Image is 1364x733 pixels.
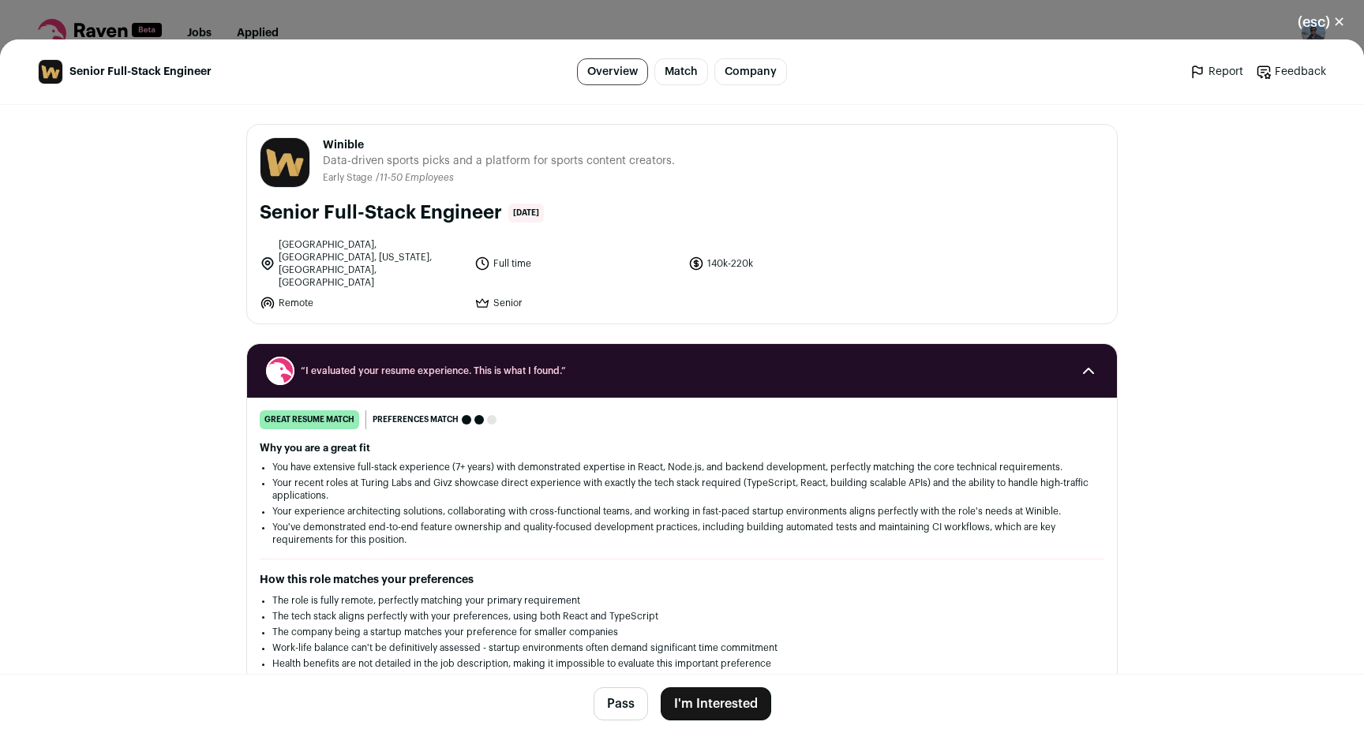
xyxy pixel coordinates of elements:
[272,657,1092,670] li: Health benefits are not detailed in the job description, making it impossible to evaluate this im...
[272,610,1092,623] li: The tech stack aligns perfectly with your preferences, using both React and TypeScript
[69,64,212,80] span: Senior Full-Stack Engineer
[39,60,62,84] img: 43b18ab6283ad68dcf553538c9999746d409d86ec1a7710a5e02ebaa71a55a8b.jpg
[260,238,465,289] li: [GEOGRAPHIC_DATA], [GEOGRAPHIC_DATA], [US_STATE], [GEOGRAPHIC_DATA], [GEOGRAPHIC_DATA]
[260,572,1104,588] h2: How this role matches your preferences
[1256,64,1326,80] a: Feedback
[661,687,771,720] button: I'm Interested
[323,137,675,153] span: Winible
[474,295,680,311] li: Senior
[714,58,787,85] a: Company
[272,594,1092,607] li: The role is fully remote, perfectly matching your primary requirement
[260,138,309,187] img: 43b18ab6283ad68dcf553538c9999746d409d86ec1a7710a5e02ebaa71a55a8b.jpg
[272,505,1092,518] li: Your experience architecting solutions, collaborating with cross-functional teams, and working in...
[380,173,454,182] span: 11-50 Employees
[272,641,1092,654] li: Work-life balance can't be definitively assessed - startup environments often demand significant ...
[272,626,1092,638] li: The company being a startup matches your preference for smaller companies
[474,238,680,289] li: Full time
[323,153,675,169] span: Data-driven sports picks and a platform for sports content creators.
[301,365,1063,377] span: “I evaluated your resume experience. This is what I found.”
[688,238,894,289] li: 140k-220k
[260,410,359,429] div: great resume match
[272,461,1092,473] li: You have extensive full-stack experience (7+ years) with demonstrated expertise in React, Node.js...
[1190,64,1243,80] a: Report
[508,204,544,223] span: [DATE]
[272,477,1092,502] li: Your recent roles at Turing Labs and Givz showcase direct experience with exactly the tech stack ...
[1279,5,1364,39] button: Close modal
[323,172,376,184] li: Early Stage
[260,295,465,311] li: Remote
[260,200,502,226] h1: Senior Full-Stack Engineer
[260,442,1104,454] h2: Why you are a great fit
[373,412,459,428] span: Preferences match
[577,58,648,85] a: Overview
[594,687,648,720] button: Pass
[654,58,708,85] a: Match
[376,172,454,184] li: /
[272,521,1092,546] li: You've demonstrated end-to-end feature ownership and quality-focused development practices, inclu...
